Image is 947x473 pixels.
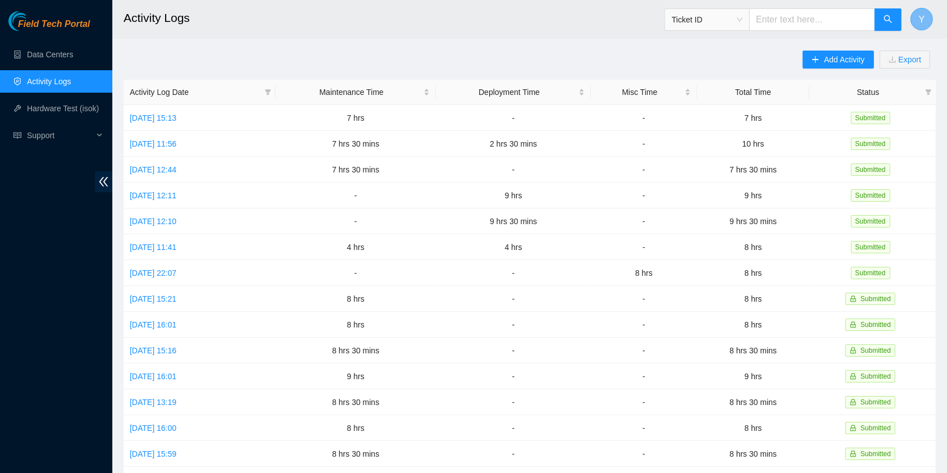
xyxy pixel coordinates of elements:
td: - [591,157,697,183]
a: Akamai TechnologiesField Tech Portal [8,20,90,35]
span: Support [27,124,93,147]
span: Submitted [861,424,891,432]
span: Submitted [851,189,890,202]
td: 9 hrs 30 mins [436,208,591,234]
span: Submitted [851,112,890,124]
td: 8 hrs [275,286,436,312]
input: Enter text here... [749,8,875,31]
td: - [275,183,436,208]
td: - [436,260,591,286]
span: Ticket ID [672,11,743,28]
a: [DATE] 11:41 [130,243,176,252]
td: 8 hrs [275,312,436,338]
a: [DATE] 16:00 [130,424,176,433]
td: - [591,363,697,389]
span: lock [850,451,857,457]
td: 7 hrs 30 mins [697,157,809,183]
span: Submitted [851,241,890,253]
a: [DATE] 12:10 [130,217,176,226]
a: [DATE] 12:11 [130,191,176,200]
span: plus [812,56,819,65]
span: Submitted [861,372,891,380]
td: 7 hrs 30 mins [275,131,436,157]
span: Submitted [851,138,890,150]
td: 8 hrs 30 mins [697,389,809,415]
span: filter [923,84,934,101]
th: Total Time [697,80,809,105]
td: - [275,208,436,234]
td: - [436,441,591,467]
td: 8 hrs 30 mins [275,338,436,363]
a: [DATE] 15:13 [130,113,176,122]
td: 2 hrs 30 mins [436,131,591,157]
img: Akamai Technologies [8,11,57,31]
td: - [591,389,697,415]
button: downloadExport [880,51,930,69]
td: - [591,312,697,338]
td: 8 hrs 30 mins [275,389,436,415]
span: Submitted [861,295,891,303]
span: lock [850,321,857,328]
td: 4 hrs [275,234,436,260]
a: [DATE] 16:01 [130,372,176,381]
td: 9 hrs 30 mins [697,208,809,234]
span: Add Activity [824,53,864,66]
td: - [436,415,591,441]
span: Submitted [851,215,890,228]
td: 8 hrs 30 mins [697,441,809,467]
td: 8 hrs [697,415,809,441]
span: Submitted [861,347,891,354]
td: - [436,389,591,415]
span: Submitted [861,321,891,329]
a: [DATE] 15:21 [130,294,176,303]
span: filter [925,89,932,95]
td: - [436,338,591,363]
a: [DATE] 15:59 [130,449,176,458]
a: Activity Logs [27,77,71,86]
td: 7 hrs [697,105,809,131]
td: 9 hrs [436,183,591,208]
td: 9 hrs [697,363,809,389]
a: [DATE] 12:44 [130,165,176,174]
td: 7 hrs [275,105,436,131]
td: - [591,234,697,260]
td: - [591,415,697,441]
span: filter [262,84,274,101]
td: - [436,312,591,338]
a: Data Centers [27,50,73,59]
td: - [436,157,591,183]
span: lock [850,347,857,354]
a: [DATE] 16:01 [130,320,176,329]
span: Y [919,12,925,26]
td: 10 hrs [697,131,809,157]
td: 7 hrs 30 mins [275,157,436,183]
a: Hardware Test (isok) [27,104,99,113]
span: Status [816,86,921,98]
td: 8 hrs [275,415,436,441]
span: lock [850,373,857,380]
td: 8 hrs [697,260,809,286]
a: [DATE] 15:16 [130,346,176,355]
td: 8 hrs [697,234,809,260]
span: filter [265,89,271,95]
button: plusAdd Activity [803,51,873,69]
td: 4 hrs [436,234,591,260]
span: Field Tech Portal [18,19,90,30]
span: Activity Log Date [130,86,260,98]
td: - [591,183,697,208]
span: Submitted [851,267,890,279]
span: lock [850,399,857,406]
td: - [436,363,591,389]
td: - [591,441,697,467]
td: 8 hrs [591,260,697,286]
span: Submitted [861,450,891,458]
td: - [436,105,591,131]
td: 9 hrs [275,363,436,389]
td: 8 hrs 30 mins [275,441,436,467]
td: - [591,131,697,157]
td: - [591,286,697,312]
span: double-left [95,171,112,192]
span: Submitted [861,398,891,406]
td: - [436,286,591,312]
span: Submitted [851,163,890,176]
